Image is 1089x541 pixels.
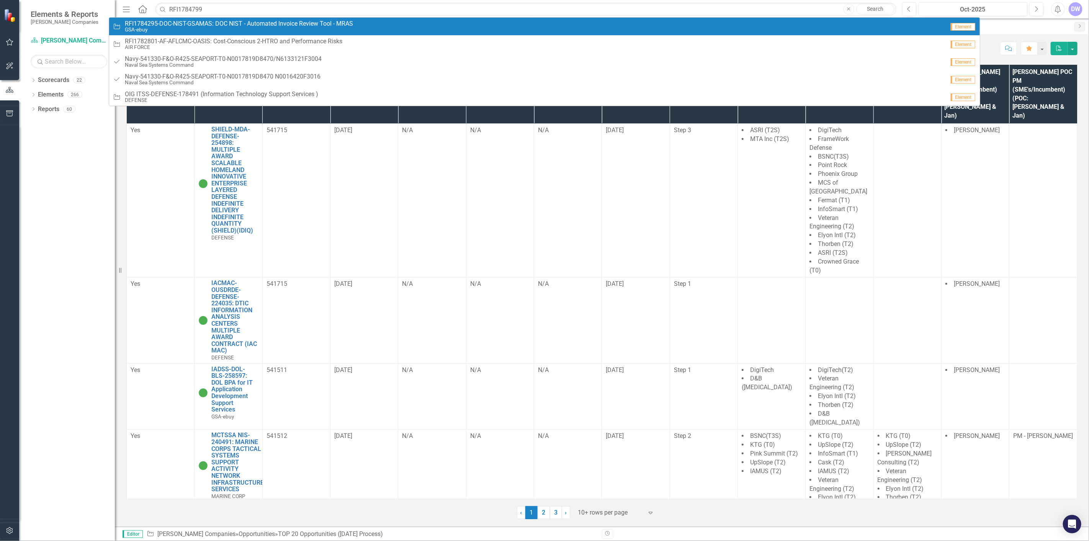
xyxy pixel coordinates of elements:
[750,366,774,374] span: DigiTech
[806,430,873,513] td: Double-Click to Edit
[195,124,262,277] td: Double-Click to Edit Right Click for Context Menu
[109,18,979,35] a: RFI1784295-DOC-NIST-GSAMAS: DOC NIST - Automated Invoice Review Tool - MRASGSA-ebuyElement
[818,401,854,408] span: Thorben (T2)
[550,506,562,519] a: 3
[750,135,789,143] span: MTA Inc (T2S)
[818,153,849,160] span: BSNC(T3S)
[942,430,1009,513] td: Double-Click to Edit
[402,126,462,135] div: N/A
[131,126,140,134] span: Yes
[750,459,786,466] span: UpSlope (T2)
[1009,277,1078,363] td: Double-Click to Edit
[818,249,848,256] span: ASRI (T2S)
[109,70,979,88] a: Navy-541330-F&O-R425-SEAPORT-T0-N0017819D8470 N0016420F3016Naval Sea Systems CommandElement
[125,56,322,62] span: Navy-541330-F&O-R425-SEAPORT-T0-N0017819D8470/N6133121F3004
[942,277,1009,363] td: Double-Click to Edit
[873,277,941,363] td: Double-Click to Edit
[1013,432,1073,439] span: PM - [PERSON_NAME]
[402,432,462,441] div: N/A
[330,124,398,277] td: Double-Click to Edit
[856,4,894,15] a: Search
[606,432,624,439] span: [DATE]
[951,58,975,66] span: Element
[538,126,598,135] div: N/A
[262,363,330,430] td: Double-Click to Edit
[109,53,979,70] a: Navy-541330-F&O-R425-SEAPORT-T0-N0017819D8470/N6133121F3004Naval Sea Systems CommandElement
[125,27,353,33] small: GSA-ebuy
[878,467,922,484] span: Veteran Engineering (T2)
[147,530,596,539] div: » »
[31,55,107,68] input: Search Below...
[73,77,85,84] div: 22
[602,363,670,430] td: Double-Click to Edit
[818,392,856,400] span: Elyon Intl (T2)
[954,126,1000,134] span: [PERSON_NAME]
[198,461,208,470] img: Active
[125,80,320,85] small: Naval Sea Systems Command
[125,91,318,98] span: OIG ITSS-DEFENSE-178491 (Information Technology Support Services )
[818,205,858,213] span: InfoSmart (T1)
[211,432,264,492] a: MCTSSA NIS-240491: MARINE CORPS TACTICAL SYSTEMS SUPPORT ACTIVITY NETWORK INFRASTRUCTURE SERVICES
[818,467,849,475] span: IAMUS (T2)
[538,280,598,289] div: N/A
[211,234,234,241] span: DEFENSE
[878,450,932,466] span: [PERSON_NAME] Consulting (T2)
[873,124,941,277] td: Double-Click to Edit
[127,363,195,430] td: Double-Click to Edit
[109,88,979,106] a: OIG ITSS-DEFENSE-178491 (Information Technology Support Services )DEFENSEElement
[123,530,143,538] span: Editor
[809,135,849,151] span: FrameWork Defense
[942,363,1009,430] td: Double-Click to Edit
[873,430,941,513] td: Double-Click to Edit
[750,467,782,475] span: IAMUS (T2)
[211,366,258,413] a: IADSS-DOL-BLS-258597: DOL BPA for IT Application Development Support Services
[262,430,330,513] td: Double-Click to Edit
[818,126,842,134] span: DigiTech
[131,432,140,439] span: Yes
[466,277,534,363] td: Double-Click to Edit
[67,92,82,98] div: 266
[750,441,775,448] span: KTG (T0)
[951,23,975,31] span: Element
[402,366,462,375] div: N/A
[818,459,844,466] span: Cask (T2)
[806,277,873,363] td: Double-Click to Edit
[334,280,352,287] span: [DATE]
[520,509,522,516] span: ‹
[534,277,602,363] td: Double-Click to Edit
[402,280,462,289] div: N/A
[750,450,798,457] span: Pink Summit (T2)
[951,41,975,48] span: Element
[398,430,466,513] td: Double-Click to Edit
[818,197,850,204] span: Fermat (T1)
[818,161,847,169] span: Point Rock
[195,430,262,513] td: Double-Click to Edit Right Click for Context Menu
[211,280,258,354] a: IACMAC-OUSDRDE-DEFENSE-224035: DTIC INFORMATION ANALYSIS CENTERS MULTIPLE AWARD CONTRACT (IAC MAC)
[534,124,602,277] td: Double-Click to Edit
[131,280,140,287] span: Yes
[954,432,1000,439] span: [PERSON_NAME]
[334,366,352,374] span: [DATE]
[750,432,781,439] span: BSNC(T3S)
[809,258,859,274] span: Crowned Grace (T0)
[809,179,867,195] span: MCS of [GEOGRAPHIC_DATA]
[198,179,208,188] img: Active
[198,316,208,325] img: Active
[63,106,75,112] div: 60
[602,430,670,513] td: Double-Click to Edit
[818,366,853,374] span: DigiTech(T2)
[398,277,466,363] td: Double-Click to Edit
[131,366,140,374] span: Yes
[125,62,322,68] small: Naval Sea Systems Command
[809,375,854,391] span: Veteran Engineering (T2)
[818,432,843,439] span: KTG (T0)
[127,430,195,513] td: Double-Click to Edit
[330,277,398,363] td: Double-Click to Edit
[534,430,602,513] td: Double-Click to Edit
[155,3,896,16] input: Search ClearPoint...
[921,5,1025,14] div: Oct-2025
[602,277,670,363] td: Double-Click to Edit
[466,124,534,277] td: Double-Click to Edit
[670,124,737,277] td: Double-Click to Edit
[818,240,854,248] span: Thorben (T2)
